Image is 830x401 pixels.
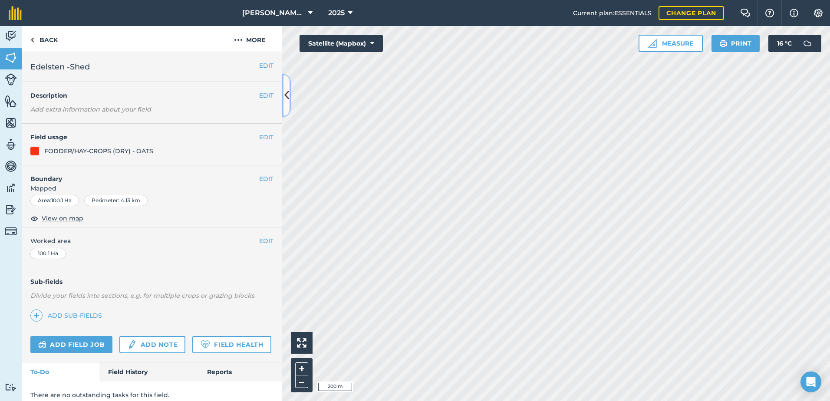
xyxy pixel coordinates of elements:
button: More [217,26,282,52]
div: Area : 100.1 Ha [30,195,79,206]
img: svg+xml;base64,PHN2ZyB4bWxucz0iaHR0cDovL3d3dy53My5vcmcvMjAwMC9zdmciIHdpZHRoPSI5IiBoZWlnaHQ9IjI0Ii... [30,35,34,45]
img: A cog icon [813,9,823,17]
button: View on map [30,213,83,224]
a: Back [22,26,66,52]
button: + [295,362,308,375]
span: Current plan : ESSENTIALS [573,8,652,18]
img: svg+xml;base64,PHN2ZyB4bWxucz0iaHR0cDovL3d3dy53My5vcmcvMjAwMC9zdmciIHdpZHRoPSIxNCIgaGVpZ2h0PSIyNC... [33,310,40,321]
a: Add sub-fields [30,309,105,322]
h4: Sub-fields [22,277,282,286]
a: Change plan [659,6,724,20]
img: Four arrows, one pointing top left, one top right, one bottom right and the last bottom left [297,338,306,348]
img: svg+xml;base64,PD94bWwgdmVyc2lvbj0iMS4wIiBlbmNvZGluZz0idXRmLTgiPz4KPCEtLSBHZW5lcmF0b3I6IEFkb2JlIE... [5,73,17,85]
img: svg+xml;base64,PHN2ZyB4bWxucz0iaHR0cDovL3d3dy53My5vcmcvMjAwMC9zdmciIHdpZHRoPSIxOCIgaGVpZ2h0PSIyNC... [30,213,38,224]
a: Add field job [30,336,112,353]
button: – [295,375,308,388]
button: 16 °C [768,35,821,52]
img: Ruler icon [648,39,657,48]
img: svg+xml;base64,PHN2ZyB4bWxucz0iaHR0cDovL3d3dy53My5vcmcvMjAwMC9zdmciIHdpZHRoPSIxOSIgaGVpZ2h0PSIyNC... [719,38,728,49]
img: svg+xml;base64,PD94bWwgdmVyc2lvbj0iMS4wIiBlbmNvZGluZz0idXRmLTgiPz4KPCEtLSBHZW5lcmF0b3I6IEFkb2JlIE... [38,339,46,350]
img: svg+xml;base64,PD94bWwgdmVyc2lvbj0iMS4wIiBlbmNvZGluZz0idXRmLTgiPz4KPCEtLSBHZW5lcmF0b3I6IEFkb2JlIE... [5,30,17,43]
img: Two speech bubbles overlapping with the left bubble in the forefront [740,9,751,17]
img: fieldmargin Logo [9,6,22,20]
div: 100.1 Ha [30,248,66,259]
p: There are no outstanding tasks for this field. [30,390,273,400]
img: svg+xml;base64,PHN2ZyB4bWxucz0iaHR0cDovL3d3dy53My5vcmcvMjAwMC9zdmciIHdpZHRoPSIyMCIgaGVpZ2h0PSIyNC... [234,35,243,45]
h4: Field usage [30,132,259,142]
button: EDIT [259,132,273,142]
em: Divide your fields into sections, e.g. for multiple crops or grazing blocks [30,292,254,299]
button: EDIT [259,236,273,246]
img: svg+xml;base64,PD94bWwgdmVyc2lvbj0iMS4wIiBlbmNvZGluZz0idXRmLTgiPz4KPCEtLSBHZW5lcmF0b3I6IEFkb2JlIE... [5,181,17,194]
button: Measure [639,35,703,52]
img: svg+xml;base64,PHN2ZyB4bWxucz0iaHR0cDovL3d3dy53My5vcmcvMjAwMC9zdmciIHdpZHRoPSI1NiIgaGVpZ2h0PSI2MC... [5,95,17,108]
button: EDIT [259,174,273,184]
img: svg+xml;base64,PHN2ZyB4bWxucz0iaHR0cDovL3d3dy53My5vcmcvMjAwMC9zdmciIHdpZHRoPSIxNyIgaGVpZ2h0PSIxNy... [790,8,798,18]
span: Worked area [30,236,273,246]
span: 16 ° C [777,35,792,52]
span: 2025 [328,8,345,18]
img: A question mark icon [764,9,775,17]
a: To-Do [22,362,99,381]
button: Satellite (Mapbox) [300,35,383,52]
img: svg+xml;base64,PHN2ZyB4bWxucz0iaHR0cDovL3d3dy53My5vcmcvMjAwMC9zdmciIHdpZHRoPSI1NiIgaGVpZ2h0PSI2MC... [5,116,17,129]
span: Mapped [22,184,282,193]
span: [PERSON_NAME] ASAHI PADDOCKS [242,8,305,18]
a: Reports [198,362,282,381]
button: EDIT [259,61,273,70]
h4: Boundary [22,165,259,184]
span: Edelsten -Shed [30,61,90,73]
img: svg+xml;base64,PD94bWwgdmVyc2lvbj0iMS4wIiBlbmNvZGluZz0idXRmLTgiPz4KPCEtLSBHZW5lcmF0b3I6IEFkb2JlIE... [5,160,17,173]
div: FODDER/HAY-CROPS (DRY) - OATS [44,146,153,156]
img: svg+xml;base64,PD94bWwgdmVyc2lvbj0iMS4wIiBlbmNvZGluZz0idXRmLTgiPz4KPCEtLSBHZW5lcmF0b3I6IEFkb2JlIE... [5,383,17,391]
h4: Description [30,91,273,100]
img: svg+xml;base64,PD94bWwgdmVyc2lvbj0iMS4wIiBlbmNvZGluZz0idXRmLTgiPz4KPCEtLSBHZW5lcmF0b3I6IEFkb2JlIE... [5,138,17,151]
a: Field History [99,362,198,381]
a: Add note [119,336,185,353]
img: svg+xml;base64,PD94bWwgdmVyc2lvbj0iMS4wIiBlbmNvZGluZz0idXRmLTgiPz4KPCEtLSBHZW5lcmF0b3I6IEFkb2JlIE... [799,35,816,52]
div: Open Intercom Messenger [800,371,821,392]
img: svg+xml;base64,PD94bWwgdmVyc2lvbj0iMS4wIiBlbmNvZGluZz0idXRmLTgiPz4KPCEtLSBHZW5lcmF0b3I6IEFkb2JlIE... [5,203,17,216]
button: EDIT [259,91,273,100]
a: Field Health [192,336,271,353]
img: svg+xml;base64,PD94bWwgdmVyc2lvbj0iMS4wIiBlbmNvZGluZz0idXRmLTgiPz4KPCEtLSBHZW5lcmF0b3I6IEFkb2JlIE... [127,339,137,350]
em: Add extra information about your field [30,105,151,113]
span: View on map [42,214,83,223]
div: Perimeter : 4.13 km [84,195,148,206]
img: svg+xml;base64,PHN2ZyB4bWxucz0iaHR0cDovL3d3dy53My5vcmcvMjAwMC9zdmciIHdpZHRoPSI1NiIgaGVpZ2h0PSI2MC... [5,51,17,64]
img: svg+xml;base64,PD94bWwgdmVyc2lvbj0iMS4wIiBlbmNvZGluZz0idXRmLTgiPz4KPCEtLSBHZW5lcmF0b3I6IEFkb2JlIE... [5,225,17,237]
button: Print [711,35,760,52]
